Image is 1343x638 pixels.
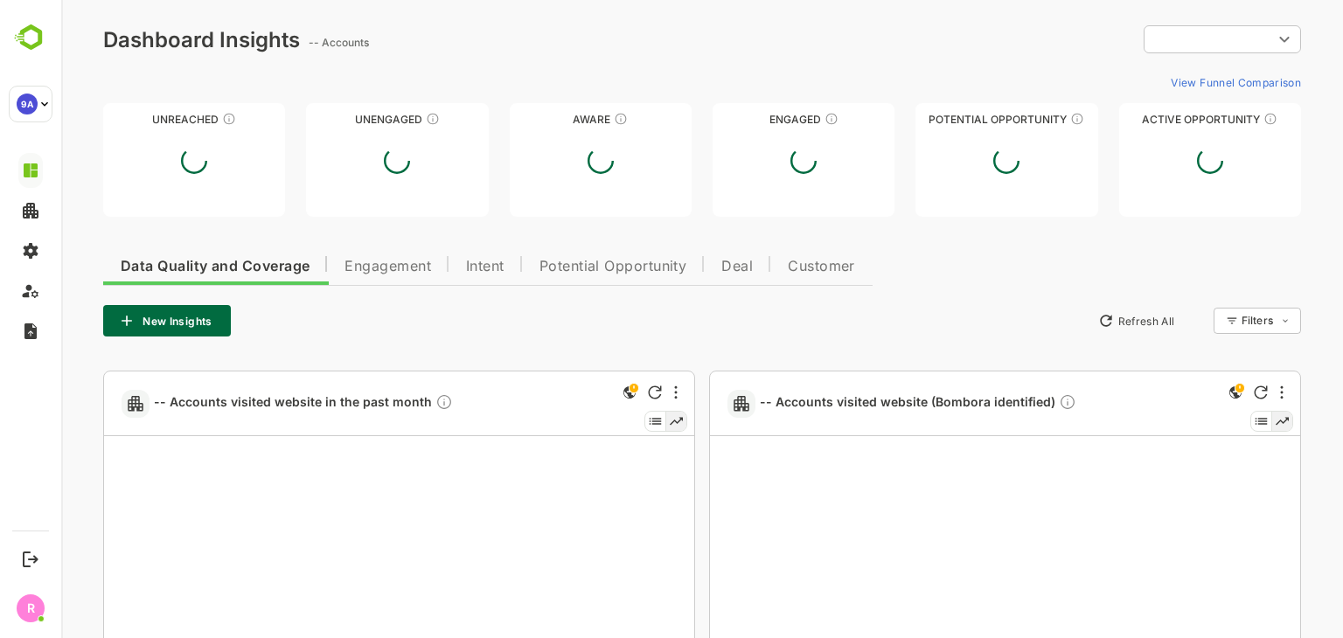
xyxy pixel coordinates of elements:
[405,260,443,274] span: Intent
[374,393,392,413] div: Description not present
[247,36,313,49] ag: -- Accounts
[699,393,1022,413] a: -- Accounts visited website (Bombora identified)Description not present
[587,385,601,399] div: Refresh
[18,547,42,571] button: Logout
[1193,385,1207,399] div: Refresh
[17,594,45,622] div: R
[365,112,379,126] div: These accounts have not shown enough engagement and need nurturing
[42,113,224,126] div: Unreached
[161,112,175,126] div: These accounts have not been engaged with for a defined time period
[854,113,1036,126] div: Potential Opportunity
[1164,382,1185,406] div: This is a global insight. Segment selection is not applicable for this view
[1180,314,1212,327] div: Filters
[699,393,1015,413] span: -- Accounts visited website (Bombora identified)
[283,260,370,274] span: Engagement
[660,260,692,274] span: Deal
[478,260,626,274] span: Potential Opportunity
[727,260,794,274] span: Customer
[1179,305,1240,336] div: Filters
[1082,24,1240,55] div: ​
[59,260,248,274] span: Data Quality and Coverage
[998,393,1015,413] div: Description not present
[42,305,170,336] button: New Insights
[9,21,53,54] img: BambooboxLogoMark.f1c84d78b4c51b1a7b5f700c9845e183.svg
[763,112,777,126] div: These accounts are warm, further nurturing would qualify them to MQAs
[613,385,616,399] div: More
[558,382,579,406] div: This is a global insight. Segment selection is not applicable for this view
[449,113,630,126] div: Aware
[1202,112,1216,126] div: These accounts have open opportunities which might be at any of the Sales Stages
[1009,112,1023,126] div: These accounts are MQAs and can be passed on to Inside Sales
[1058,113,1240,126] div: Active Opportunity
[1029,307,1121,335] button: Refresh All
[42,27,239,52] div: Dashboard Insights
[1219,385,1222,399] div: More
[93,393,399,413] a: -- Accounts visited website in the past monthDescription not present
[553,112,567,126] div: These accounts have just entered the buying cycle and need further nurturing
[245,113,427,126] div: Unengaged
[1103,68,1240,96] button: View Funnel Comparison
[651,113,833,126] div: Engaged
[93,393,392,413] span: -- Accounts visited website in the past month
[17,94,38,114] div: 9A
